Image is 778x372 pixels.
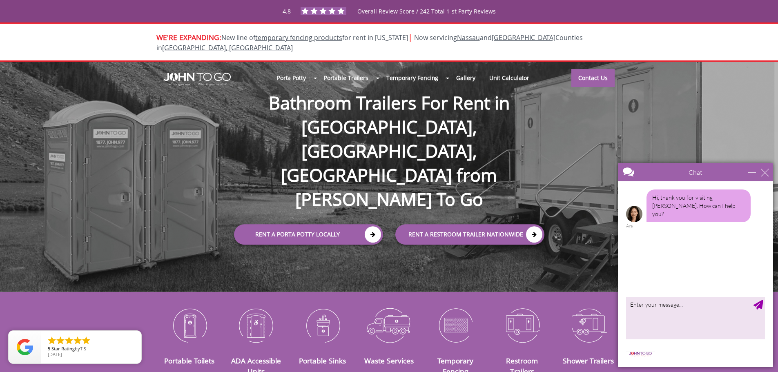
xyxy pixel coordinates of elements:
img: ADA-Accessible-Units-icon_N.png [229,304,283,346]
img: Review Rating [17,339,33,355]
a: [GEOGRAPHIC_DATA], [GEOGRAPHIC_DATA] [162,43,293,52]
a: Contact Us [571,69,615,87]
span: Overall Review Score / 242 Total 1-st Party Reviews [357,7,496,31]
a: Portable Toilets [164,356,214,365]
li:  [81,336,91,345]
h1: Bathroom Trailers For Rent in [GEOGRAPHIC_DATA], [GEOGRAPHIC_DATA], [GEOGRAPHIC_DATA] from [PERSO... [226,65,553,212]
span: by [48,346,135,352]
li:  [73,336,82,345]
img: Restroom-Trailers-icon_N.png [495,304,549,346]
span: | [408,31,412,42]
a: Porta Potty [270,69,313,87]
img: Temporary-Fencing-cion_N.png [428,304,483,346]
iframe: Live Chat Box [613,158,778,372]
a: Waste Services [364,356,414,365]
span: T S [80,345,86,352]
img: Portable-Sinks-icon_N.png [295,304,350,346]
li:  [64,336,74,345]
img: JOHN to go [163,73,231,86]
a: Unit Calculator [482,69,537,87]
span: New line of for rent in [US_STATE] [156,33,583,52]
a: Portable Sinks [299,356,346,365]
span: 5 [48,345,50,352]
img: Shower-Trailers-icon_N.png [562,304,616,346]
a: temporary fencing products [255,33,342,42]
span: 4.8 [283,7,291,15]
li:  [47,336,57,345]
a: [GEOGRAPHIC_DATA] [492,33,555,42]
span: [DATE] [48,351,62,357]
a: Shower Trailers [563,356,614,365]
span: Now servicing and Counties in [156,33,583,52]
img: Portable-Toilets-icon_N.png [163,304,217,346]
a: Nassau [457,33,480,42]
a: Rent a Porta Potty Locally [234,224,383,245]
a: rent a RESTROOM TRAILER Nationwide [395,224,544,245]
span: WE'RE EXPANDING: [156,32,221,42]
a: Temporary Fencing [379,69,445,87]
li:  [56,336,65,345]
img: Waste-Services-icon_N.png [362,304,416,346]
a: Portable Trailers [317,69,375,87]
span: Star Rating [51,345,75,352]
a: Gallery [449,69,482,87]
